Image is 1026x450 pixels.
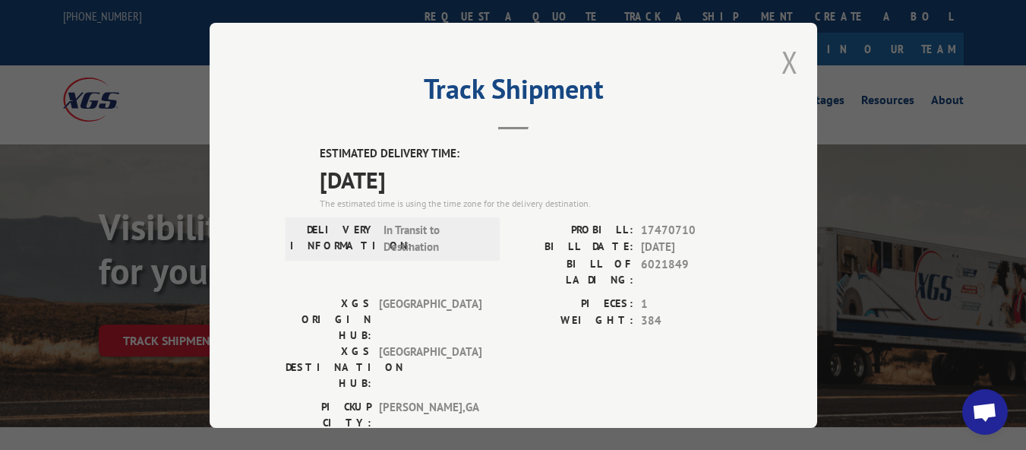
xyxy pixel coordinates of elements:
span: 1 [641,295,741,312]
span: 17470710 [641,221,741,239]
span: 6021849 [641,255,741,287]
span: [DATE] [320,162,741,196]
label: XGS ORIGIN HUB: [286,295,371,343]
span: 384 [641,312,741,330]
h2: Track Shipment [286,78,741,107]
label: PROBILL: [513,221,633,239]
span: [DATE] [641,239,741,256]
span: In Transit to Destination [384,221,486,255]
label: ESTIMATED DELIVERY TIME: [320,145,741,163]
label: BILL DATE: [513,239,633,256]
label: BILL OF LADING: [513,255,633,287]
label: WEIGHT: [513,312,633,330]
label: DELIVERY INFORMATION: [290,221,376,255]
span: [GEOGRAPHIC_DATA] [379,295,481,343]
label: XGS DESTINATION HUB: [286,343,371,391]
label: PIECES: [513,295,633,312]
button: Close modal [781,42,798,82]
div: Open chat [962,389,1008,435]
div: The estimated time is using the time zone for the delivery destination. [320,196,741,210]
label: PICKUP CITY: [286,398,371,430]
span: [GEOGRAPHIC_DATA] [379,343,481,391]
span: [PERSON_NAME] , GA [379,398,481,430]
